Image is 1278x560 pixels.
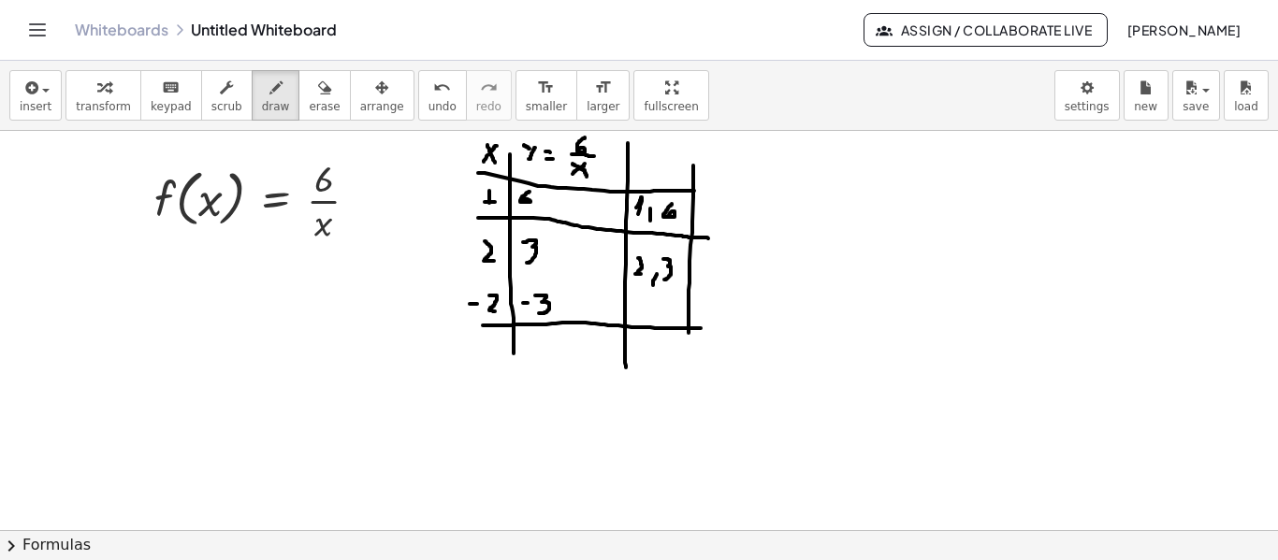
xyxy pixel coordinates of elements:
span: larger [587,100,619,113]
button: load [1224,70,1269,121]
button: fullscreen [633,70,708,121]
span: settings [1065,100,1110,113]
button: arrange [350,70,414,121]
button: save [1172,70,1220,121]
button: insert [9,70,62,121]
button: redoredo [466,70,512,121]
span: transform [76,100,131,113]
span: smaller [526,100,567,113]
button: format_sizelarger [576,70,630,121]
i: redo [480,77,498,99]
button: draw [252,70,300,121]
a: Whiteboards [75,21,168,39]
span: insert [20,100,51,113]
i: format_size [537,77,555,99]
button: Assign / Collaborate Live [864,13,1108,47]
span: save [1183,100,1209,113]
span: scrub [211,100,242,113]
i: undo [433,77,451,99]
i: format_size [594,77,612,99]
button: [PERSON_NAME] [1111,13,1256,47]
span: undo [428,100,457,113]
span: arrange [360,100,404,113]
span: draw [262,100,290,113]
button: erase [298,70,350,121]
i: keyboard [162,77,180,99]
span: erase [309,100,340,113]
button: undoundo [418,70,467,121]
button: keyboardkeypad [140,70,202,121]
span: Assign / Collaborate Live [879,22,1092,38]
button: scrub [201,70,253,121]
button: settings [1054,70,1120,121]
button: new [1124,70,1169,121]
span: fullscreen [644,100,698,113]
button: Toggle navigation [22,15,52,45]
span: [PERSON_NAME] [1126,22,1241,38]
button: format_sizesmaller [516,70,577,121]
button: transform [65,70,141,121]
span: redo [476,100,501,113]
span: new [1134,100,1157,113]
span: load [1234,100,1258,113]
span: keypad [151,100,192,113]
